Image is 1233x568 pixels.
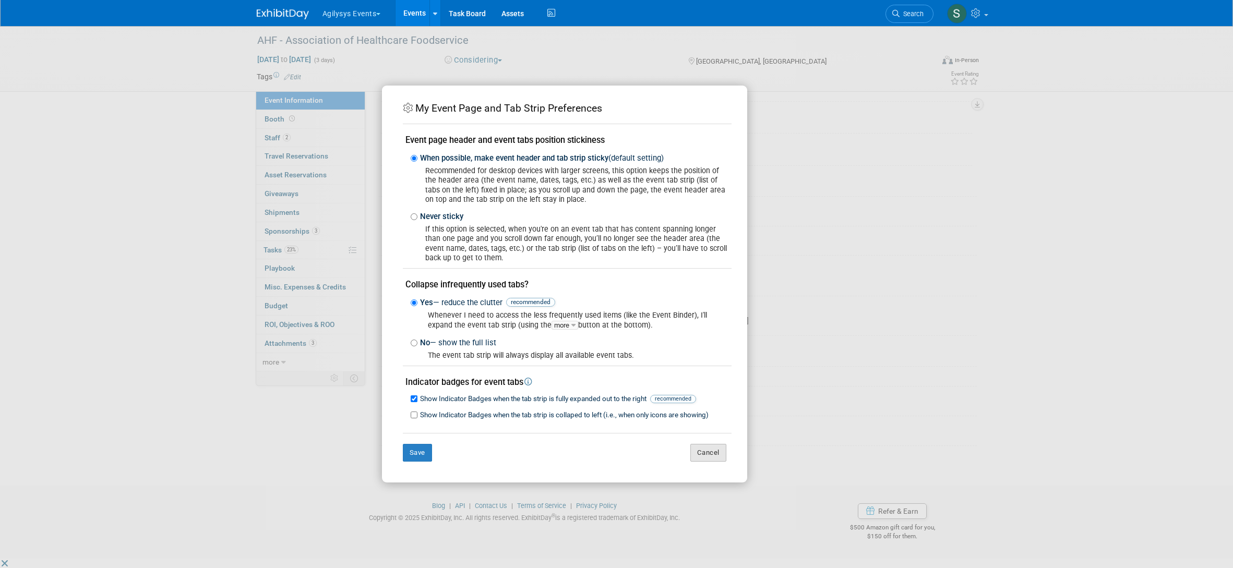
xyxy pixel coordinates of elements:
[417,310,732,330] div: Whenever I need to access the less frequently used items (like the Event Binder), I'll expand the...
[430,338,496,347] span: — show the full list
[420,298,555,307] span: Yes
[417,351,732,360] div: The event tab strip will always display all available event tabs.
[608,153,664,163] span: (default setting)
[506,298,555,307] span: recommended
[403,134,732,146] div: Event page header and event tabs position stickiness
[420,411,709,419] span: Show Indicator Badges when the tab strip is collaped to left (i.e., when only icons are showing)
[417,166,732,204] div: Recommended for desktop devices with larger screens, this option keeps the position of the header...
[552,321,578,330] span: more
[403,376,732,388] div: Indicator badges for event tabs
[403,279,732,291] div: Collapse infrequently used tabs?
[420,212,463,221] span: Never sticky
[417,224,732,263] div: If this option is selected, when you're on an event tab that has content spanning longer than one...
[257,9,309,19] img: ExhibitDay
[420,338,496,347] span: No
[885,5,933,23] a: Search
[947,4,967,23] img: Salvatore Capizzi
[403,101,732,116] div: My Event Page and Tab Strip Preferences
[690,444,726,462] button: Cancel
[420,153,664,163] span: When possible, make event header and tab strip sticky
[900,10,924,18] span: Search
[403,444,432,462] button: Save
[420,395,696,403] span: Show Indicator Badges when the tab strip is fully expanded out to the right
[650,395,696,403] span: recommended
[433,298,502,307] span: — reduce the clutter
